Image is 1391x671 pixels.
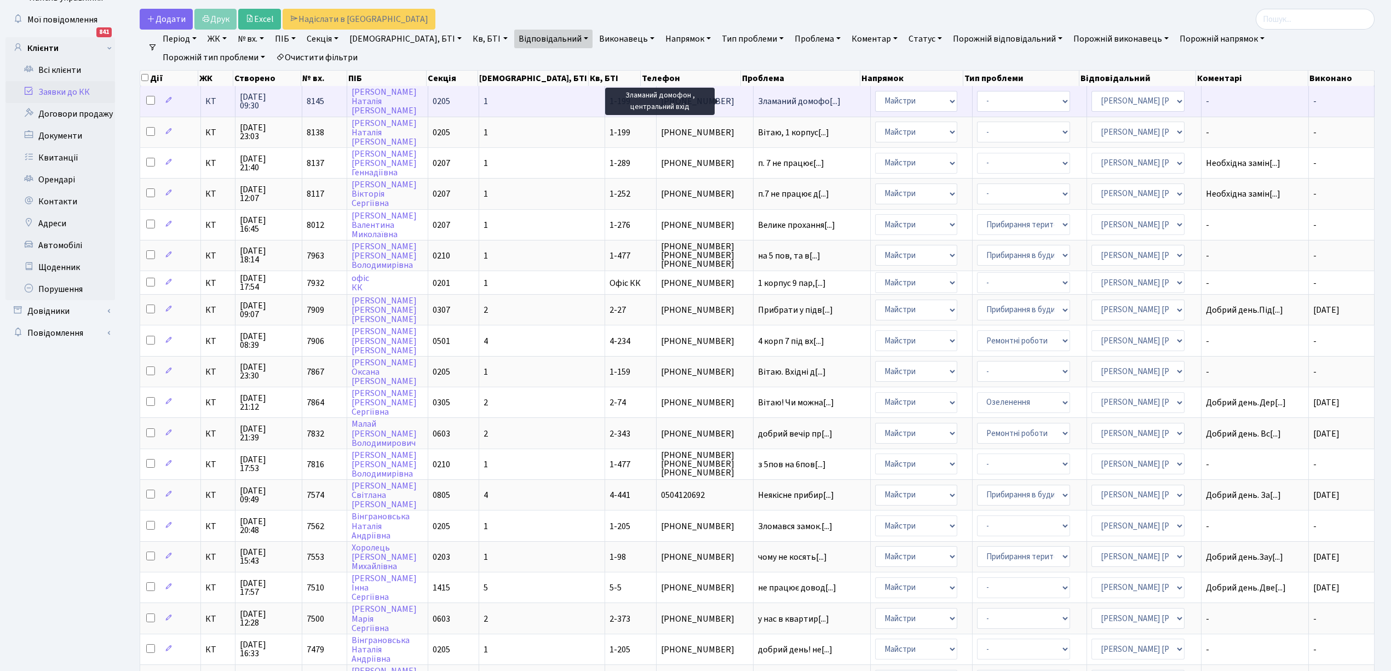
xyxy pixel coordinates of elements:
span: - [1313,644,1317,656]
span: не працює довод[...] [758,582,836,594]
a: [PERSON_NAME]ВікторіяСергіївна [352,179,417,209]
span: [DATE] 21:12 [240,394,297,411]
span: КТ [205,615,231,623]
span: 1 [484,219,488,231]
a: ВінграновськаНаталіяАндріївна [352,511,410,542]
span: 0207 [433,157,450,169]
span: 7909 [307,304,324,316]
th: Телефон [641,71,741,86]
span: [DATE] 08:39 [240,332,297,349]
span: 2 [484,397,488,409]
span: - [1313,250,1317,262]
span: 0305 [433,397,450,409]
a: Порожній відповідальний [949,30,1067,48]
span: добрий вечір пр[...] [758,428,832,440]
span: 0205 [433,644,450,656]
span: 2 [484,428,488,440]
span: 0205 [433,366,450,378]
span: 0207 [433,188,450,200]
span: [PHONE_NUMBER] [661,553,749,561]
span: [DATE] 16:33 [240,640,297,658]
span: 2-27 [610,304,626,316]
span: [PHONE_NUMBER] [661,337,749,346]
span: Офіс КК [610,277,641,289]
span: - [1206,97,1304,106]
a: Довідники [5,300,115,322]
span: Велике прохання[...] [758,219,835,231]
span: 1-98 [610,551,626,563]
span: 1 [484,520,488,532]
th: № вх. [301,71,347,86]
span: 1-252 [610,188,630,200]
a: ВінграновськаНаталіяАндріївна [352,634,410,665]
span: 7479 [307,644,324,656]
a: Проблема [790,30,845,48]
span: 0205 [433,520,450,532]
span: 0210 [433,250,450,262]
a: офісКК [352,272,369,294]
span: 7553 [307,551,324,563]
a: Мої повідомлення841 [5,9,115,31]
a: Коментар [847,30,902,48]
span: 2 [484,304,488,316]
span: 1-159 [610,366,630,378]
span: 0205 [433,95,450,107]
span: КТ [205,368,231,376]
span: КТ [205,97,231,106]
span: [PHONE_NUMBER] [661,615,749,623]
span: КТ [205,128,231,137]
span: 1-199 [610,127,630,139]
span: КТ [205,583,231,592]
span: з 5пов на 6пов[...] [758,458,826,471]
th: [DEMOGRAPHIC_DATA], БТІ [478,71,589,86]
span: Добрий день. Вс[...] [1206,428,1281,440]
span: [DATE] [1313,304,1340,316]
span: - [1313,520,1317,532]
span: [PHONE_NUMBER] [661,190,749,198]
span: - [1206,368,1304,376]
div: Зламаний домофон , центральний вхід [605,88,715,115]
span: - [1206,251,1304,260]
span: Добрий день.Дер[...] [1206,397,1286,409]
span: КТ [205,337,231,346]
span: Вітаю, 1 корпус[...] [758,127,829,139]
span: 2-74 [610,397,626,409]
span: 0207 [433,219,450,231]
a: Порушення [5,278,115,300]
span: 2 [484,613,488,625]
th: Коментарі [1196,71,1308,86]
a: Повідомлення [5,322,115,344]
span: - [1206,645,1304,654]
span: КТ [205,398,231,407]
span: 0501 [433,335,450,347]
a: ЖК [203,30,231,48]
span: [PHONE_NUMBER] [661,159,749,168]
th: ПІБ [347,71,427,86]
span: Добрий день. За[...] [1206,489,1281,501]
span: Необхідна замін[...] [1206,157,1280,169]
span: 8117 [307,188,324,200]
span: [PHONE_NUMBER] [661,583,749,592]
a: Клієнти [5,37,115,59]
span: [DATE] 18:14 [240,246,297,264]
th: Тип проблеми [963,71,1079,86]
span: 8138 [307,127,324,139]
span: Мої повідомлення [27,14,97,26]
span: КТ [205,190,231,198]
span: [PHONE_NUMBER] [661,522,749,531]
span: [PHONE_NUMBER] [661,306,749,314]
a: Документи [5,125,115,147]
span: [PHONE_NUMBER] [661,279,749,288]
span: 1-205 [610,520,630,532]
a: [PERSON_NAME][PERSON_NAME][PERSON_NAME] [352,326,417,357]
span: КТ [205,279,231,288]
span: 1 [484,366,488,378]
span: 1 [484,127,488,139]
span: КТ [205,645,231,654]
span: 1 [484,277,488,289]
span: п.7 не працює д[...] [758,188,829,200]
span: - [1313,366,1317,378]
span: [DATE] 15:43 [240,548,297,565]
a: Напрямок [661,30,715,48]
span: 7500 [307,613,324,625]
